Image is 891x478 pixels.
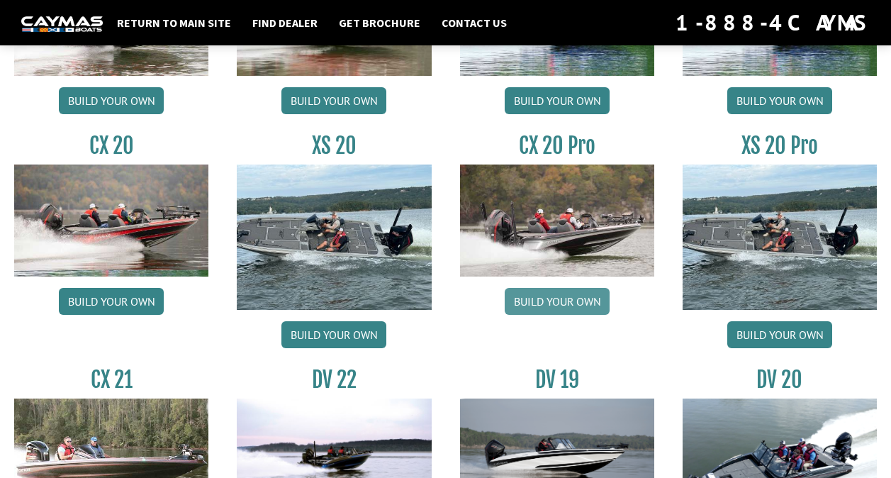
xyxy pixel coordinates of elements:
[14,165,208,277] img: CX-20_thumbnail.jpg
[21,16,103,31] img: white-logo-c9c8dbefe5ff5ceceb0f0178aa75bf4bb51f6bca0971e226c86eb53dfe498488.png
[505,87,610,114] a: Build your own
[505,288,610,315] a: Build your own
[332,13,427,32] a: Get Brochure
[683,165,877,311] img: XS_20_resized.jpg
[237,165,431,311] img: XS_20_resized.jpg
[110,13,238,32] a: Return to main site
[281,321,386,348] a: Build your own
[676,7,870,38] div: 1-888-4CAYMAS
[683,367,877,393] h3: DV 20
[727,321,832,348] a: Build your own
[245,13,325,32] a: Find Dealer
[14,367,208,393] h3: CX 21
[237,133,431,159] h3: XS 20
[460,165,654,277] img: CX-20Pro_thumbnail.jpg
[727,87,832,114] a: Build your own
[237,367,431,393] h3: DV 22
[435,13,514,32] a: Contact Us
[683,133,877,159] h3: XS 20 Pro
[460,133,654,159] h3: CX 20 Pro
[59,288,164,315] a: Build your own
[59,87,164,114] a: Build your own
[460,367,654,393] h3: DV 19
[281,87,386,114] a: Build your own
[14,133,208,159] h3: CX 20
